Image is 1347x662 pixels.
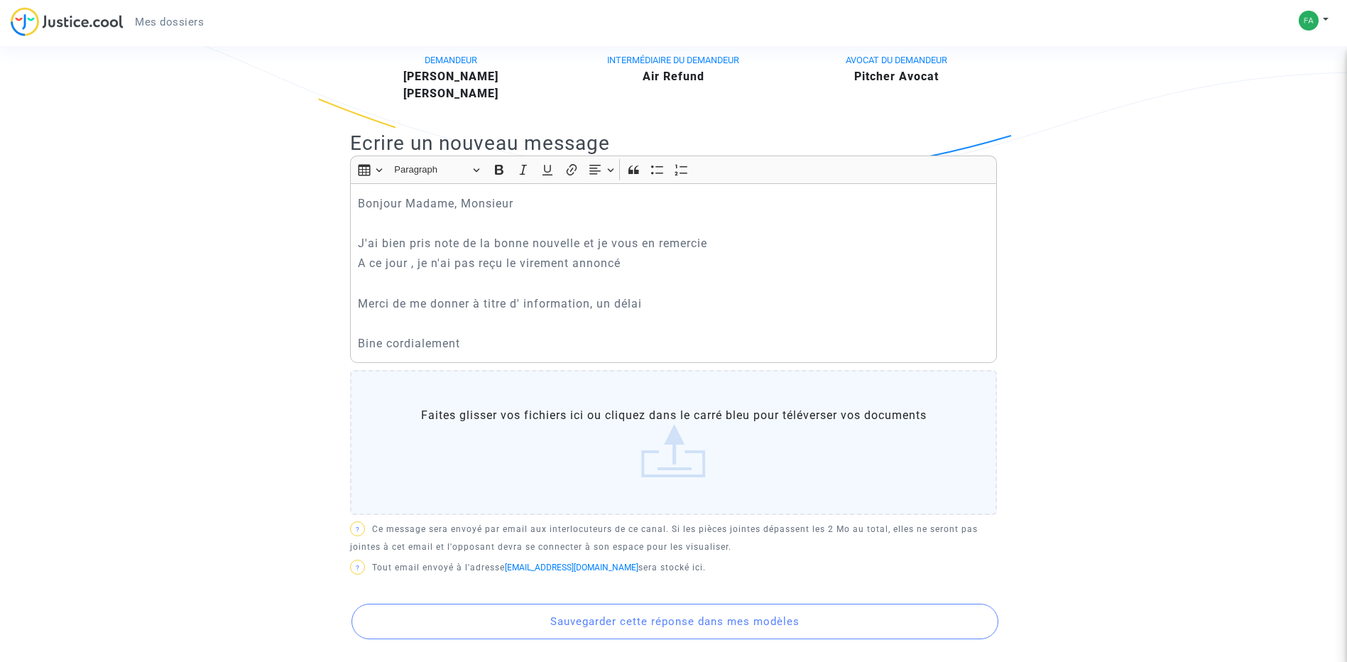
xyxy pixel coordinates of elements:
[1299,11,1319,31] img: 00e089ca41edda03b62ccf725f2bbf51
[351,604,998,639] button: Sauvegarder cette réponse dans mes modèles
[124,11,215,33] a: Mes dossiers
[358,234,990,252] p: J'ai bien pris note de la bonne nouvelle et je vous en remercie
[854,70,939,83] b: Pitcher Avocat
[135,16,204,28] span: Mes dossiers
[350,156,997,183] div: Editor toolbar
[358,195,990,212] p: Bonjour Madame, Monsieur
[607,55,739,65] span: INTERMÉDIAIRE DU DEMANDEUR
[358,295,990,313] p: Merci de me donner à titre d' information, un délai
[358,335,990,352] p: Bine cordialement
[394,161,468,178] span: Paragraph
[505,563,638,573] a: [EMAIL_ADDRESS][DOMAIN_NAME]
[356,526,360,533] span: ?
[350,521,997,556] p: Ce message sera envoyé par email aux interlocuteurs de ce canal. Si les pièces jointes dépassent ...
[388,159,486,181] button: Paragraph
[356,564,360,572] span: ?
[403,87,498,100] b: [PERSON_NAME]
[11,7,124,36] img: jc-logo.svg
[350,559,997,577] p: Tout email envoyé à l'adresse sera stocké ici.
[350,183,997,363] div: Rich Text Editor, main
[846,55,947,65] span: AVOCAT DU DEMANDEUR
[358,254,990,272] p: A ce jour , je n'ai pas reçu le virement annoncé
[350,131,997,156] h2: Ecrire un nouveau message
[425,55,477,65] span: DEMANDEUR
[643,70,704,83] b: Air Refund
[403,70,498,83] b: [PERSON_NAME]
